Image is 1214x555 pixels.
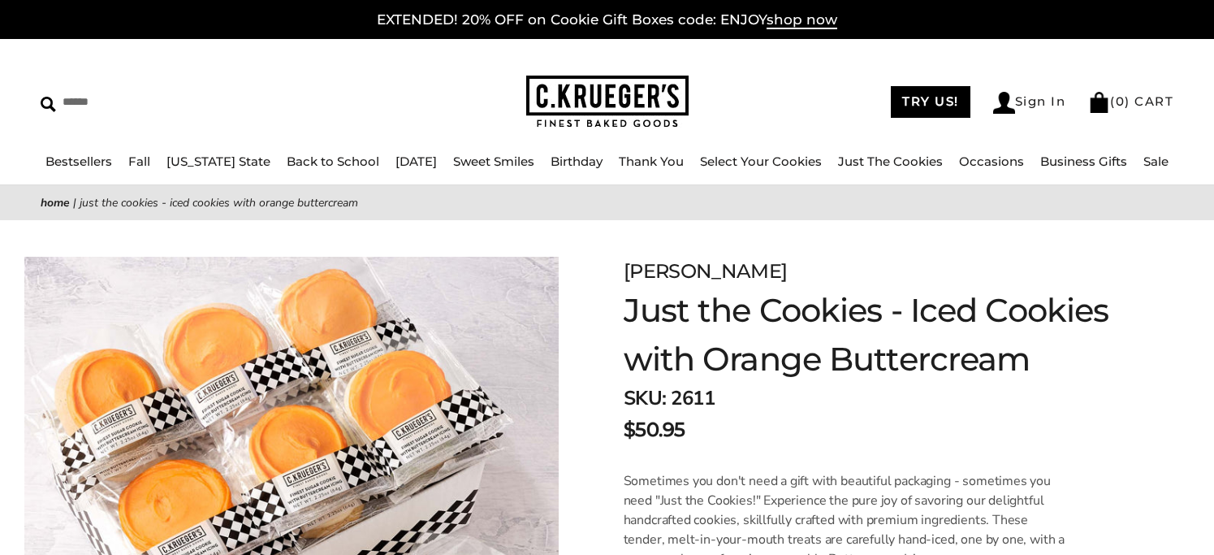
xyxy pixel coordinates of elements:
[993,92,1066,114] a: Sign In
[41,193,1173,212] nav: breadcrumbs
[700,154,822,169] a: Select Your Cookies
[73,195,76,210] span: |
[45,154,112,169] a: Bestsellers
[166,154,270,169] a: [US_STATE] State
[624,286,1133,384] h1: Just the Cookies - Iced Cookies with Orange Buttercream
[377,11,837,29] a: EXTENDED! 20% OFF on Cookie Gift Boxes code: ENJOYshop now
[891,86,970,118] a: TRY US!
[395,154,437,169] a: [DATE]
[41,97,56,112] img: Search
[624,385,667,411] strong: SKU:
[959,154,1024,169] a: Occasions
[128,154,150,169] a: Fall
[80,195,358,210] span: Just the Cookies - Iced Cookies with Orange Buttercream
[41,89,309,115] input: Search
[1143,154,1169,169] a: Sale
[624,257,1133,286] div: [PERSON_NAME]
[1116,93,1125,109] span: 0
[1088,92,1110,113] img: Bag
[287,154,379,169] a: Back to School
[624,415,685,444] span: $50.95
[619,154,684,169] a: Thank You
[453,154,534,169] a: Sweet Smiles
[526,76,689,128] img: C.KRUEGER'S
[838,154,943,169] a: Just The Cookies
[41,195,70,210] a: Home
[671,385,715,411] span: 2611
[767,11,837,29] span: shop now
[1088,93,1173,109] a: (0) CART
[551,154,603,169] a: Birthday
[993,92,1015,114] img: Account
[1040,154,1127,169] a: Business Gifts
